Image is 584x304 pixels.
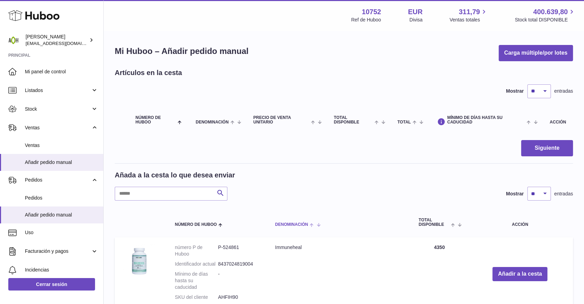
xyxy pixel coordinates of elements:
[25,229,98,236] span: Uso
[25,159,98,166] span: Añadir pedido manual
[115,68,182,77] h2: Artículos en la cesta
[218,294,261,301] dd: AHFIH90
[506,191,524,197] label: Mostrar
[275,222,308,227] span: Denominación
[409,17,423,23] div: Divisa
[25,212,98,218] span: Añadir pedido manual
[25,142,98,149] span: Ventas
[25,177,91,183] span: Pedidos
[408,7,423,17] strong: EUR
[135,116,176,125] span: Número de Huboo
[506,88,524,94] label: Mostrar
[218,271,261,291] dd: -
[25,106,91,112] span: Stock
[25,87,91,94] span: Listados
[467,211,573,234] th: Acción
[115,46,248,57] h1: Mi Huboo – Añadir pedido manual
[253,116,309,125] span: Precio de venta unitario
[515,17,576,23] span: Stock total DISPONIBLE
[450,17,488,23] span: Ventas totales
[175,271,218,291] dt: Mínimo de días hasta su caducidad
[175,261,218,267] dt: Identificador actual
[218,244,261,257] dd: P-524861
[25,195,98,201] span: Pedidos
[25,68,98,75] span: Mi panel de control
[459,7,480,17] span: 311,79
[25,248,91,255] span: Facturación y pagos
[175,222,217,227] span: Número de Huboo
[362,7,381,17] strong: 10752
[515,7,576,23] a: 400.639,80 Stock total DISPONIBLE
[447,116,525,125] span: Mínimo de días hasta su caducidad
[351,17,381,23] div: Ref de Huboo
[25,125,91,131] span: Ventas
[521,140,573,156] button: Siguiente
[175,294,218,301] dt: SKU del cliente
[175,244,218,257] dt: número P de Huboo
[196,120,228,125] span: Denominación
[533,7,568,17] span: 400.639,80
[418,218,449,227] span: Total DISPONIBLE
[397,120,411,125] span: Total
[25,267,98,273] span: Incidencias
[450,7,488,23] a: 311,79 Ventas totales
[26,34,88,47] div: [PERSON_NAME]
[554,88,573,94] span: entradas
[218,261,261,267] dd: 8437024819004
[26,40,102,46] span: [EMAIL_ADDRESS][DOMAIN_NAME]
[492,267,547,281] button: Añadir a la cesta
[8,278,95,291] a: Cerrar sesión
[122,244,156,279] img: Immuneheal
[115,171,235,180] h2: Añada a la cesta lo que desea enviar
[554,191,573,197] span: entradas
[334,116,373,125] span: Total DISPONIBLE
[8,35,19,45] img: info@adaptohealue.com
[550,120,566,125] div: Acción
[499,45,573,61] button: Carga múltiple/por lotes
